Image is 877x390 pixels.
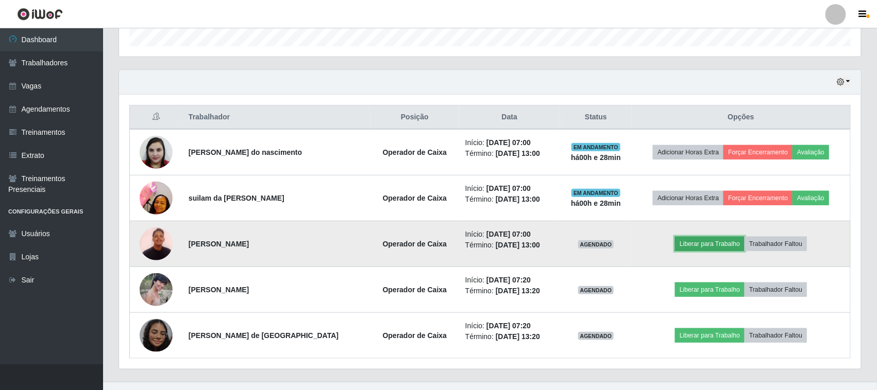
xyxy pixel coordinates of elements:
strong: [PERSON_NAME] [189,286,249,294]
time: [DATE] 13:00 [496,241,540,249]
span: EM ANDAMENTO [571,143,620,151]
li: Término: [465,286,554,296]
th: Status [560,105,632,130]
button: Forçar Encerramento [723,145,792,159]
span: AGENDADO [578,240,614,249]
button: Trabalhador Faltou [745,282,807,297]
strong: Operador de Caixa [383,240,447,248]
th: Data [459,105,560,130]
img: CoreUI Logo [17,8,63,21]
img: 1742135666821.jpeg [140,319,173,352]
strong: há 00 h e 28 min [571,153,621,162]
strong: [PERSON_NAME] [189,240,249,248]
th: Posição [370,105,459,130]
span: AGENDADO [578,286,614,294]
time: [DATE] 13:00 [496,195,540,203]
li: Término: [465,194,554,205]
span: AGENDADO [578,332,614,340]
li: Início: [465,275,554,286]
li: Início: [465,137,554,148]
button: Trabalhador Faltou [745,328,807,343]
li: Término: [465,331,554,342]
time: [DATE] 13:20 [496,332,540,341]
li: Início: [465,229,554,240]
th: Trabalhador [182,105,370,130]
time: [DATE] 13:20 [496,287,540,295]
img: 1739110022249.jpeg [140,222,173,265]
img: 1617198337870.jpeg [140,273,173,306]
time: [DATE] 07:20 [486,322,531,330]
time: [DATE] 07:00 [486,230,531,238]
strong: Operador de Caixa [383,194,447,202]
time: [DATE] 07:00 [486,184,531,192]
button: Liberar para Trabalho [675,282,745,297]
time: [DATE] 07:20 [486,276,531,284]
strong: há 00 h e 28 min [571,199,621,207]
strong: [PERSON_NAME] de [GEOGRAPHIC_DATA] [189,331,339,340]
li: Início: [465,321,554,331]
span: EM ANDAMENTO [571,189,620,197]
button: Forçar Encerramento [723,191,792,205]
strong: [PERSON_NAME] do nascimento [189,148,302,156]
button: Adicionar Horas Extra [653,191,723,205]
img: 1699901172433.jpeg [140,176,173,220]
button: Trabalhador Faltou [745,237,807,251]
time: [DATE] 07:00 [486,138,531,147]
li: Término: [465,240,554,251]
strong: Operador de Caixa [383,286,447,294]
strong: Operador de Caixa [383,148,447,156]
button: Adicionar Horas Extra [653,145,723,159]
th: Opções [632,105,850,130]
strong: suilam da [PERSON_NAME] [189,194,284,202]
button: Liberar para Trabalho [675,328,745,343]
time: [DATE] 13:00 [496,149,540,157]
strong: Operador de Caixa [383,331,447,340]
li: Início: [465,183,554,194]
button: Avaliação [792,145,829,159]
li: Término: [465,148,554,159]
button: Avaliação [792,191,829,205]
img: 1682003136750.jpeg [140,130,173,174]
button: Liberar para Trabalho [675,237,745,251]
